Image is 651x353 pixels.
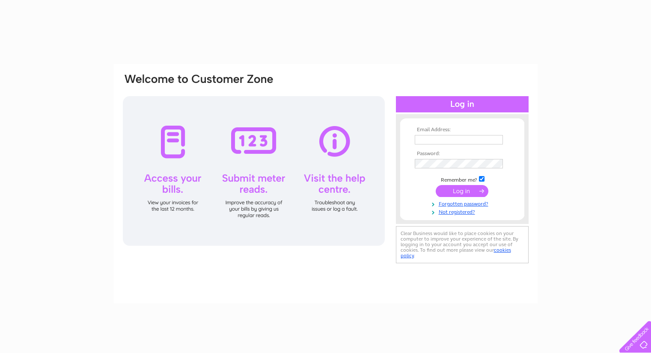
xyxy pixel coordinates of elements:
a: Forgotten password? [415,199,512,207]
th: Password: [413,151,512,157]
input: Submit [436,185,488,197]
a: cookies policy [401,247,511,259]
a: Not registered? [415,207,512,215]
div: Clear Business would like to place cookies on your computer to improve your experience of the sit... [396,226,529,263]
td: Remember me? [413,175,512,183]
th: Email Address: [413,127,512,133]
